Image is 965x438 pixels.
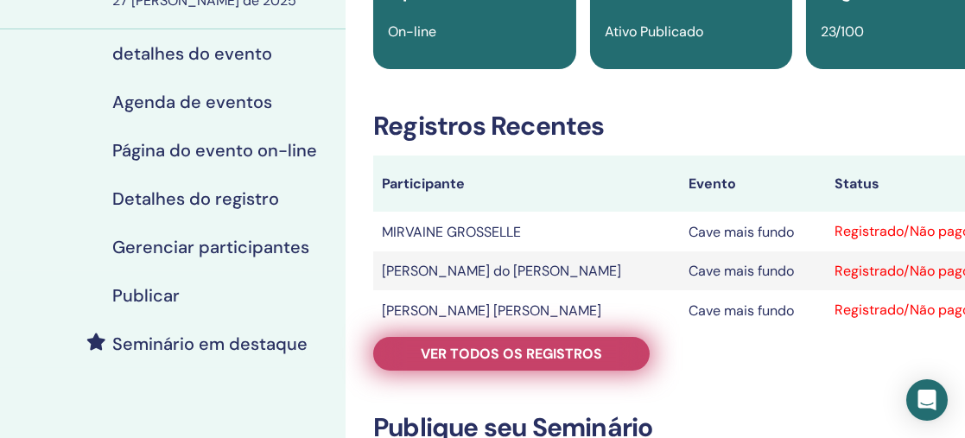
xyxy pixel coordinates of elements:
[388,22,436,41] font: On-line
[112,187,279,210] font: Detalhes do registro
[112,139,317,162] font: Página do evento on-line
[689,262,794,280] font: Cave mais fundo
[112,333,308,355] font: Seminário em destaque
[382,175,465,193] font: Participante
[112,236,309,258] font: Gerenciar participantes
[373,337,650,371] a: Ver todos os registros
[689,223,794,241] font: Cave mais fundo
[373,109,605,143] font: Registros Recentes
[112,284,180,307] font: Publicar
[689,302,794,320] font: Cave mais fundo
[605,22,703,41] font: Ativo Publicado
[689,175,736,193] font: Evento
[382,262,621,280] font: [PERSON_NAME] do [PERSON_NAME]
[112,91,272,113] font: Agenda de eventos
[835,175,880,193] font: Status
[906,379,948,421] div: Abra o Intercom Messenger
[821,22,864,41] font: 23/100
[112,42,272,65] font: detalhes do evento
[382,302,601,320] font: [PERSON_NAME] [PERSON_NAME]
[382,223,521,241] font: MIRVAINE GROSSELLE
[421,345,602,363] font: Ver todos os registros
